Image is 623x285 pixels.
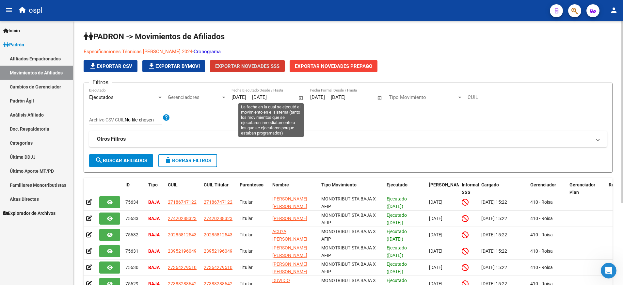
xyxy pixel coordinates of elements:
[387,261,407,274] span: Ejecutado ([DATE])
[569,182,595,195] span: Gerenciador Plan
[459,178,479,199] datatable-header-cell: Informable SSS
[148,62,155,70] mat-icon: file_download
[567,178,606,199] datatable-header-cell: Gerenciador Plan
[240,216,253,221] span: Titular
[125,232,138,237] span: 75632
[168,248,197,254] span: 23952196049
[321,213,376,225] span: MONOTRIBUTISTA BAJA X AFIP
[204,216,232,221] span: 27420288323
[462,182,485,195] span: Informable SSS
[272,229,307,242] span: ACU?A [PERSON_NAME]
[530,182,556,187] span: Gerenciador
[479,178,528,199] datatable-header-cell: Cargado
[426,178,459,199] datatable-header-cell: Fecha Formal
[204,232,232,237] span: 20285812543
[387,213,407,225] span: Ejecutado ([DATE])
[84,60,137,72] button: Exportar CSV
[204,265,232,270] span: 27364279510
[530,199,553,205] span: 410 - Roisa
[125,216,138,221] span: 75633
[95,156,103,164] mat-icon: search
[84,32,225,41] span: PADRON -> Movimientos de Afiliados
[168,182,178,187] span: CUIL
[210,60,285,72] button: Exportar Novedades SSS
[168,94,221,100] span: Gerenciadores
[530,232,553,237] span: 410 - Roisa
[240,182,264,187] span: Parentesco
[481,232,507,237] span: [DATE] 15:22
[252,94,284,100] input: Fecha fin
[429,216,442,221] span: [DATE]
[148,63,200,69] span: Exportar Bymovi
[429,265,442,270] span: [DATE]
[148,216,160,221] strong: BAJA
[125,248,138,254] span: 75631
[270,178,319,199] datatable-header-cell: Nombre
[481,182,499,187] span: Cargado
[89,63,132,69] span: Exportar CSV
[3,210,56,217] span: Explorador de Archivos
[168,199,197,205] span: 27186747122
[272,245,307,258] span: [PERSON_NAME] [PERSON_NAME]
[387,245,407,258] span: Ejecutado ([DATE])
[295,63,372,69] span: Exportar Novedades Prepago
[123,178,146,199] datatable-header-cell: ID
[204,199,232,205] span: 27186747122
[215,63,280,69] span: Exportar Novedades SSS
[164,158,211,164] span: Borrar Filtros
[481,248,507,254] span: [DATE] 15:22
[530,265,553,270] span: 410 - Roisa
[3,41,24,48] span: Padrón
[387,196,407,209] span: Ejecutado ([DATE])
[481,199,507,205] span: [DATE] 15:22
[162,114,170,121] mat-icon: help
[148,232,160,237] strong: BAJA
[201,178,237,199] datatable-header-cell: CUIL Titular
[237,178,270,199] datatable-header-cell: Parentesco
[148,265,160,270] strong: BAJA
[168,232,197,237] span: 20285812543
[610,6,618,14] mat-icon: person
[321,245,376,258] span: MONOTRIBUTISTA BAJA X AFIP
[601,263,616,278] iframe: Intercom live chat
[89,78,112,87] h3: Filtros
[389,94,457,100] span: Tipo Movimiento
[84,49,192,55] a: Especificaciones Técnicas [PERSON_NAME] 2024
[272,216,307,221] span: [PERSON_NAME]
[319,178,384,199] datatable-header-cell: Tipo Movimiento
[204,248,232,254] span: 23952196049
[331,94,362,100] input: Fecha fin
[429,182,464,187] span: [PERSON_NAME]
[148,182,158,187] span: Tipo
[321,196,376,209] span: MONOTRIBUTISTA BAJA X AFIP
[272,182,289,187] span: Nombre
[89,131,607,147] mat-expansion-panel-header: Otros Filtros
[89,94,114,100] span: Ejecutados
[97,135,126,143] strong: Otros Filtros
[326,94,329,100] span: –
[429,199,442,205] span: [DATE]
[321,182,357,187] span: Tipo Movimiento
[240,265,253,270] span: Titular
[481,265,507,270] span: [DATE] 15:22
[89,62,97,70] mat-icon: file_download
[84,48,519,55] p: -
[168,265,197,270] span: 27364279510
[168,216,197,221] span: 27420288323
[3,27,20,34] span: Inicio
[240,248,253,254] span: Titular
[5,6,13,14] mat-icon: menu
[194,49,221,55] a: Cronograma
[290,60,377,72] button: Exportar Novedades Prepago
[240,199,253,205] span: Titular
[165,178,201,199] datatable-header-cell: CUIL
[148,199,160,205] strong: BAJA
[310,94,325,100] input: Fecha inicio
[95,158,147,164] span: Buscar Afiliados
[125,117,162,123] input: Archivo CSV CUIL
[148,248,160,254] strong: BAJA
[321,261,376,274] span: MONOTRIBUTISTA BAJA X AFIP
[481,216,507,221] span: [DATE] 15:22
[384,178,426,199] datatable-header-cell: Ejecutado
[89,154,153,167] button: Buscar Afiliados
